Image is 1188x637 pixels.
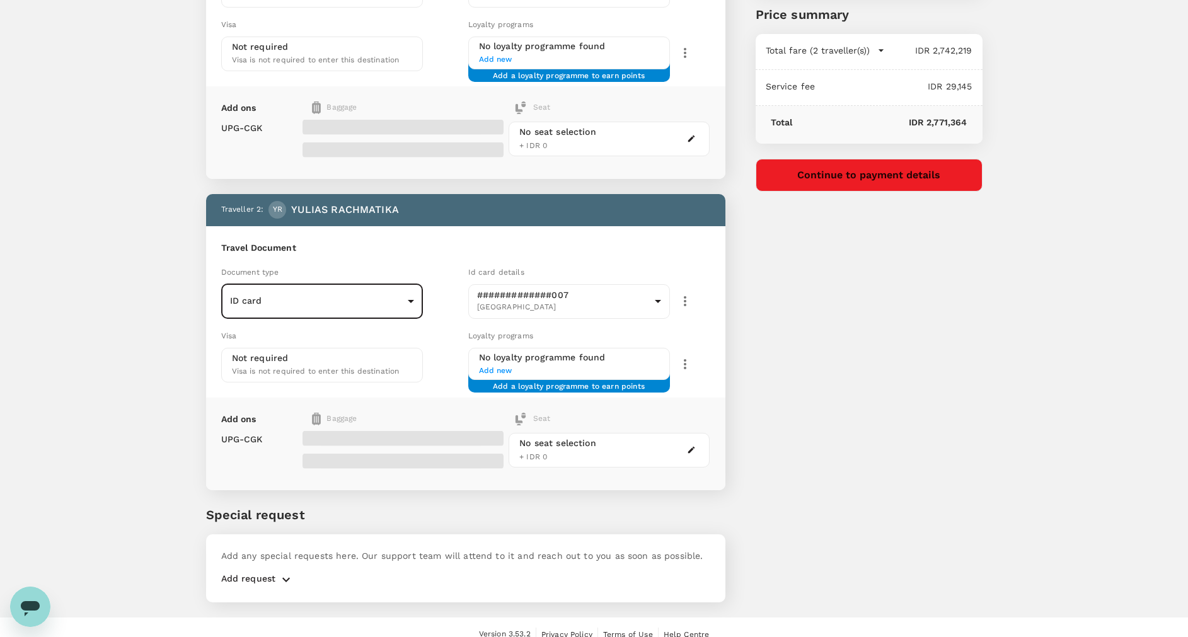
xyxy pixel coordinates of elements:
img: baggage-icon [312,413,321,425]
div: #############007[GEOGRAPHIC_DATA] [468,280,670,323]
span: Document type [221,268,279,277]
p: IDR 2,742,219 [885,44,972,57]
p: YULIAS RACHMATIKA [291,202,399,217]
span: [GEOGRAPHIC_DATA] [477,301,650,314]
div: ID card [221,285,423,317]
p: UPG - CGK [221,122,263,134]
p: Traveller 2 : [221,204,264,216]
p: Total [771,116,793,129]
span: Loyalty programs [468,331,533,340]
p: Add ons [221,101,257,114]
span: Add a loyalty programme to earn points [493,381,645,382]
button: Continue to payment details [756,159,983,192]
p: #############007 [477,289,647,301]
p: Total fare (2 traveller(s)) [766,44,870,57]
div: No seat selection [519,125,596,139]
div: Baggage [312,101,459,114]
span: Visa [221,20,237,29]
div: Seat [514,413,550,425]
span: Loyalty programs [468,20,533,29]
iframe: Button to launch messaging window [10,587,50,627]
p: Add ons [221,413,257,425]
span: Add new [479,54,659,66]
img: baggage-icon [514,413,527,425]
p: IDR 29,145 [815,80,972,93]
p: Price summary [756,5,983,24]
span: Visa is not required to enter this destination [232,55,400,64]
p: ID card [230,294,403,307]
div: No seat selection [519,437,596,450]
p: Special request [206,505,725,524]
button: Total fare (2 traveller(s)) [766,44,885,57]
img: baggage-icon [312,101,321,114]
span: Add a loyalty programme to earn points [493,70,645,72]
span: Visa is not required to enter this destination [232,367,400,376]
span: + IDR 0 [519,141,547,150]
div: Seat [514,101,550,114]
h6: Travel Document [221,241,710,255]
img: baggage-icon [514,101,527,114]
span: Add new [479,365,659,377]
h6: No loyalty programme found [479,351,659,365]
p: Add request [221,572,276,587]
p: Service fee [766,80,816,93]
span: Id card details [468,268,524,277]
span: YR [273,204,282,216]
p: Not required [232,40,289,53]
span: Visa [221,331,237,340]
h6: No loyalty programme found [479,40,659,54]
p: Not required [232,352,289,364]
span: + IDR 0 [519,452,547,461]
div: Baggage [312,413,459,425]
p: UPG - CGK [221,433,263,445]
p: Add any special requests here. Our support team will attend to it and reach out to you as soon as... [221,549,710,562]
p: IDR 2,771,364 [792,116,967,129]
